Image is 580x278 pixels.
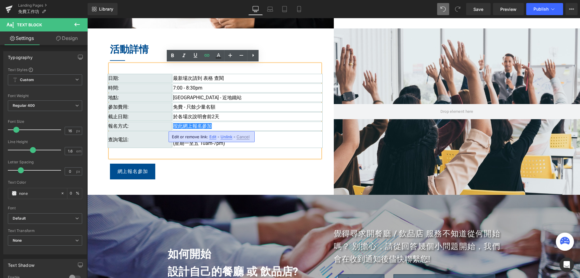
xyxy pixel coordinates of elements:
[13,216,26,221] i: Default
[18,9,39,14] span: 免費工作坊
[237,134,250,139] span: Cancel
[8,206,82,210] div: Font
[248,3,263,15] a: Desktop
[306,256,408,273] a: 預約與顧問會面
[172,134,208,139] span: Edit or remove link:
[246,209,413,247] p: 覺得尋求開餐廳 / 飲品店 服務不知道從何開始嗎？ 別擔心，請從回答幾個小問題開始，我們會在收到通知後儘快聯繫您!
[8,259,34,268] div: Text Shadow
[76,149,81,153] span: em
[292,3,306,15] a: Mobile
[8,119,82,124] div: Font Size
[452,3,464,15] button: Redo
[67,188,82,199] div: %
[263,3,277,15] a: Laptop
[234,134,235,139] span: -
[209,134,216,139] span: Edit
[99,6,113,12] span: Library
[18,3,88,8] a: Landing Pages
[13,238,22,243] b: None
[88,3,118,15] a: New Library
[565,3,578,15] button: More
[8,51,33,60] div: Typography
[87,18,580,278] iframe: To enrich screen reader interactions, please activate Accessibility in Grammarly extension settings
[559,257,574,272] div: Open Intercom Messenger
[8,67,82,72] div: Text Styles
[493,3,524,15] a: Preview
[20,77,34,83] b: Custom
[277,3,292,15] a: Tablet
[8,180,82,185] div: Text Color
[8,140,82,144] div: Line Height
[8,229,82,233] div: Text Transform
[76,129,81,133] span: px
[45,31,89,45] a: Design
[526,3,563,15] button: Publish
[76,169,81,173] span: px
[251,256,297,273] a: 聯繫我們
[437,3,449,15] button: Undo
[17,22,42,27] span: Text Block
[8,160,82,164] div: Letter Spacing
[8,94,82,98] div: Font Weight
[80,245,246,263] h2: 設計自己的餐廳 或 飲品店?
[13,103,35,108] b: Regular 400
[473,6,483,12] span: Save
[19,190,58,197] input: Color
[217,134,219,139] span: -
[500,6,517,12] span: Preview
[533,7,549,11] span: Publish
[221,134,232,139] span: Unlink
